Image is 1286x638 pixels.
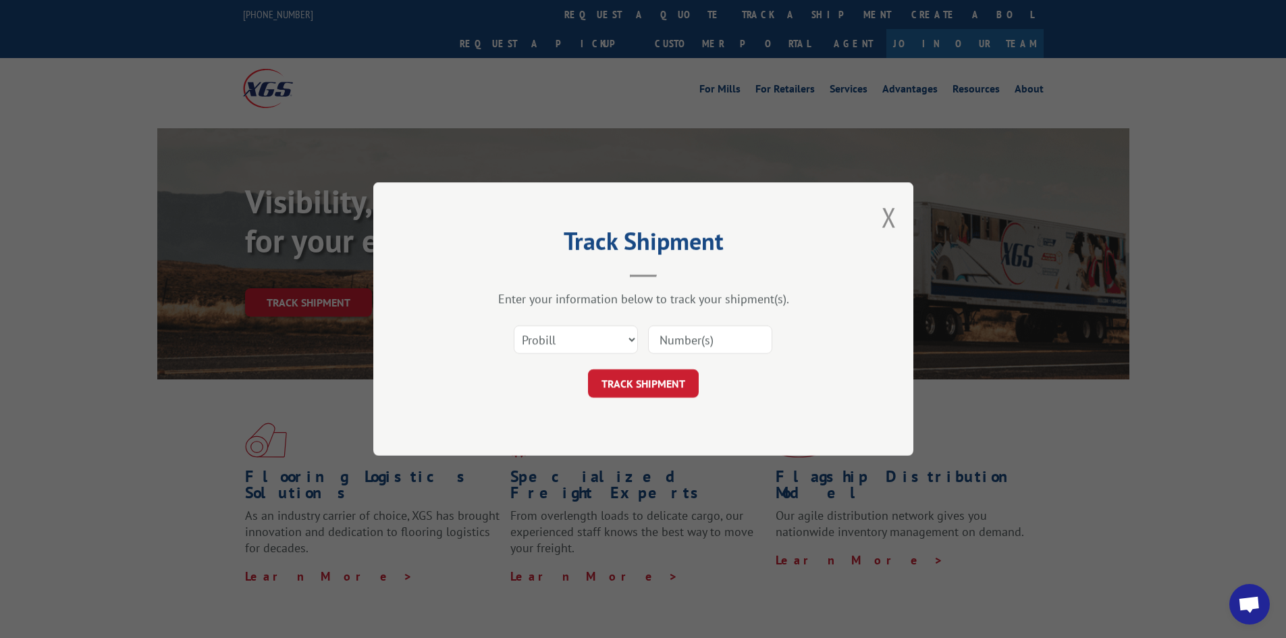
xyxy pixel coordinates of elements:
button: Close modal [882,199,896,235]
div: Enter your information below to track your shipment(s). [441,291,846,307]
div: Open chat [1229,584,1270,624]
h2: Track Shipment [441,232,846,257]
input: Number(s) [648,325,772,354]
button: TRACK SHIPMENT [588,369,699,398]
